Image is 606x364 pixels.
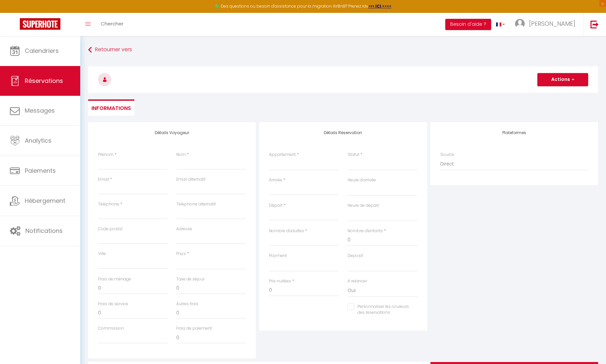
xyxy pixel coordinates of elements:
label: Payment [269,253,287,259]
h4: Détails Réservation [269,130,417,135]
img: Super Booking [20,18,60,30]
span: [PERSON_NAME] [529,19,575,28]
label: Email [98,176,109,183]
span: Analytics [25,136,51,145]
label: Ville [98,251,106,257]
label: Frais de service [98,301,128,307]
span: Calendriers [25,47,59,55]
label: Prénom [98,152,114,158]
label: Code postal [98,226,122,232]
label: Taxe de séjour [176,276,205,282]
label: Frais de ménage [98,276,131,282]
span: Réservations [25,77,63,85]
li: Informations [88,99,134,116]
label: Heure d'arrivée [348,177,376,183]
label: Statut [348,152,359,158]
label: Commission [98,325,124,332]
a: Chercher [96,13,128,36]
label: Deposit [348,253,363,259]
img: ... [515,19,525,29]
label: Pays [176,251,186,257]
h4: Détails Voyageur [98,130,246,135]
label: Nombre d'adultes [269,228,304,234]
label: Appartement [269,152,296,158]
span: Notifications [25,227,63,235]
label: Adresse [176,226,192,232]
label: Heure de départ [348,202,379,209]
label: Téléphone alternatif [176,201,216,207]
label: Arrivée [269,177,282,183]
a: ... [PERSON_NAME] [510,13,584,36]
label: Frais de paiement [176,325,212,332]
label: Source [440,152,454,158]
img: logout [590,20,599,28]
button: Actions [537,73,588,86]
label: Nombre d'enfants [348,228,383,234]
label: A relancer [348,278,367,284]
label: Départ [269,202,283,209]
label: Autres frais [176,301,198,307]
label: Nom [176,152,186,158]
span: Paiements [25,166,56,175]
span: Hébergement [25,197,65,205]
h4: Plateformes [440,130,588,135]
label: Email alternatif [176,176,206,183]
button: Besoin d'aide ? [445,19,491,30]
span: Chercher [101,20,123,27]
label: Téléphone [98,201,119,207]
span: Messages [25,106,55,115]
a: Retourner vers [88,44,598,56]
a: >>> ICI <<<< [368,3,391,9]
label: Prix nuitées [269,278,291,284]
